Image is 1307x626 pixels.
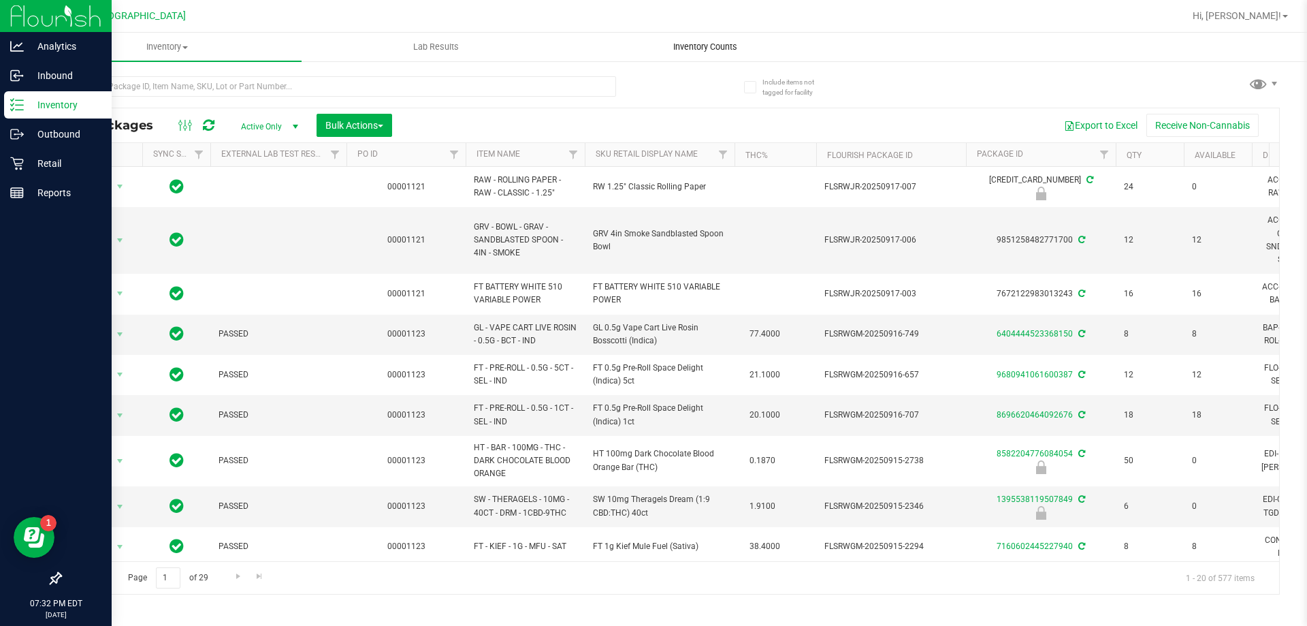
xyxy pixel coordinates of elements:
input: Search Package ID, Item Name, SKU, Lot or Part Number... [60,76,616,97]
div: Newly Received [964,506,1118,520]
span: Inventory Counts [655,41,756,53]
inline-svg: Reports [10,186,24,200]
a: 9680941061600387 [997,370,1073,379]
span: FT - PRE-ROLL - 0.5G - 1CT - SEL - IND [474,402,577,428]
span: 6 [1124,500,1176,513]
a: Lab Results [302,33,570,61]
a: Filter [712,143,735,166]
span: 8 [1124,328,1176,341]
span: Hi, [PERSON_NAME]! [1193,10,1281,21]
span: PASSED [219,500,338,513]
span: 38.4000 [743,537,787,557]
div: [CREDIT_CARD_NUMBER] [964,174,1118,200]
span: Sync from Compliance System [1076,235,1085,245]
span: 21.1000 [743,365,787,385]
span: FLSRWJR-20250917-007 [824,181,958,193]
a: Item Name [477,149,520,159]
span: FLSRWGM-20250915-2346 [824,500,958,513]
span: [GEOGRAPHIC_DATA] [93,10,186,22]
span: select [112,231,129,250]
span: 12 [1124,234,1176,247]
span: FLSRWGM-20250915-2738 [824,454,958,467]
span: In Sync [170,177,184,196]
p: Outbound [24,126,106,142]
span: FT - PRE-ROLL - 0.5G - 5CT - SEL - IND [474,362,577,388]
span: HT - BAR - 100MG - THC - DARK CHOCOLATE BLOOD ORANGE [474,441,577,481]
span: 1.9100 [743,497,782,516]
span: SW - THERAGELS - 10MG - 40CT - DRM - 1CBD-9THC [474,493,577,519]
span: 8 [1192,540,1244,553]
span: 8 [1192,328,1244,341]
span: In Sync [170,284,184,303]
span: 12 [1192,369,1244,381]
span: Inventory [33,41,302,53]
span: PASSED [219,540,338,553]
span: Sync from Compliance System [1084,175,1093,185]
a: 00001123 [387,456,425,465]
span: 24 [1124,181,1176,193]
span: All Packages [71,118,167,133]
span: In Sync [170,451,184,470]
span: 8 [1124,540,1176,553]
span: Sync from Compliance System [1076,289,1085,298]
a: Inventory [33,33,302,61]
inline-svg: Outbound [10,127,24,141]
a: 00001123 [387,410,425,420]
span: 16 [1192,287,1244,300]
span: 77.4000 [743,324,787,344]
span: Include items not tagged for facility [762,77,830,97]
span: RW 1.25" Classic Rolling Paper [593,181,726,193]
a: 7160602445227940 [997,542,1073,551]
span: Page of 29 [116,567,219,589]
a: 8696620464092676 [997,410,1073,420]
span: Sync from Compliance System [1076,329,1085,339]
span: FLSRWJR-20250917-003 [824,287,958,300]
a: Inventory Counts [570,33,839,61]
span: Bulk Actions [325,120,383,131]
span: 12 [1192,234,1244,247]
p: Inbound [24,67,106,84]
div: 9851258482771700 [964,234,1118,247]
p: Analytics [24,38,106,54]
p: [DATE] [6,610,106,620]
span: In Sync [170,537,184,556]
a: Filter [443,143,466,166]
span: FT BATTERY WHITE 510 VARIABLE POWER [593,281,726,307]
span: Sync from Compliance System [1076,542,1085,551]
iframe: Resource center unread badge [40,515,57,531]
a: 00001121 [387,289,425,298]
p: 07:32 PM EDT [6,597,106,610]
span: select [112,365,129,384]
a: Go to the last page [250,567,270,586]
span: PASSED [219,454,338,467]
a: 00001121 [387,182,425,191]
span: In Sync [170,365,184,384]
span: select [112,406,129,425]
span: FT 0.5g Pre-Roll Space Delight (Indica) 5ct [593,362,726,388]
span: FT BATTERY WHITE 510 VARIABLE POWER [474,281,577,307]
a: 00001123 [387,370,425,379]
p: Retail [24,155,106,172]
a: Go to the next page [228,567,248,586]
span: Lab Results [395,41,477,53]
span: PASSED [219,409,338,422]
span: FLSRWGM-20250916-657 [824,369,958,381]
inline-svg: Inbound [10,69,24,82]
span: select [112,452,129,471]
a: Available [1195,151,1236,160]
a: Qty [1127,151,1142,160]
span: SW 10mg Theragels Dream (1:9 CBD:THC) 40ct [593,493,726,519]
span: 18 [1124,409,1176,422]
span: In Sync [170,230,184,249]
span: select [112,497,129,516]
a: 6404444523368150 [997,329,1073,339]
span: 1 - 20 of 577 items [1175,567,1265,588]
span: 0 [1192,454,1244,467]
button: Bulk Actions [317,114,392,137]
a: 00001123 [387,542,425,551]
inline-svg: Analytics [10,40,24,53]
span: GL 0.5g Vape Cart Live Rosin Bosscotti (Indica) [593,322,726,347]
a: 00001121 [387,235,425,245]
div: Launch Hold [964,460,1118,474]
span: 16 [1124,287,1176,300]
